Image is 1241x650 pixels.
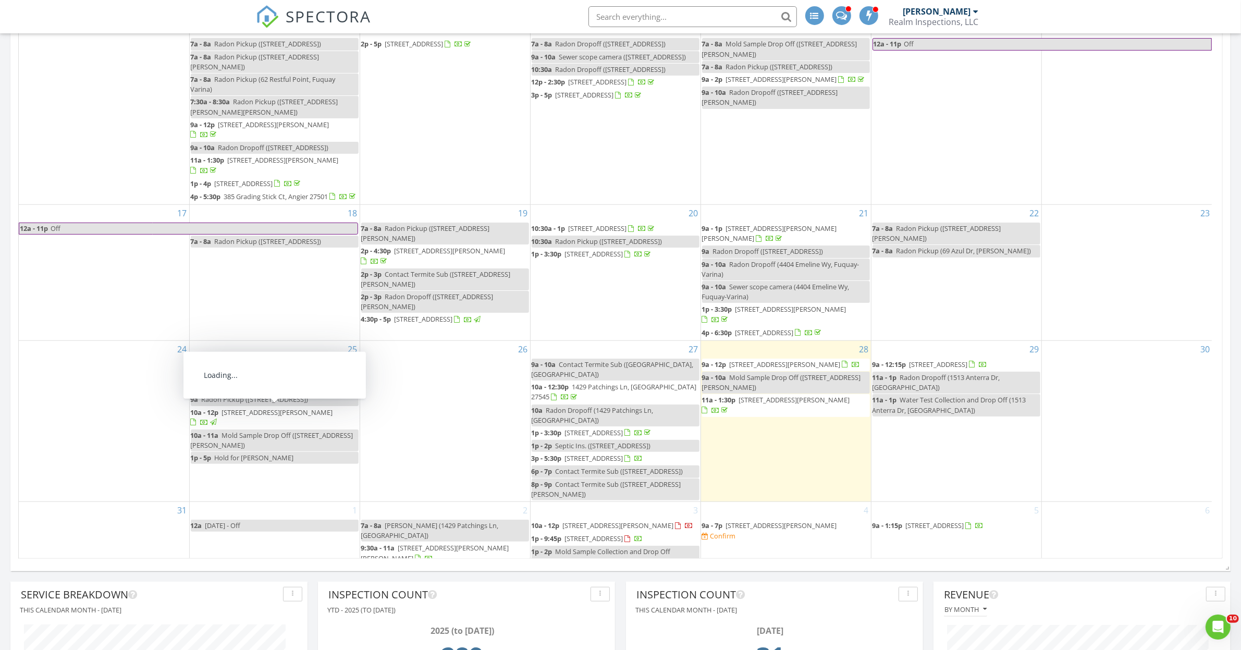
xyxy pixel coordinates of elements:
[191,408,219,417] span: 10a - 12p
[189,20,360,205] td: Go to August 11, 2025
[530,340,701,501] td: Go to August 27, 2025
[873,360,988,369] a: 9a - 12:15p [STREET_ADDRESS]
[19,20,189,205] td: Go to August 10, 2025
[532,467,552,476] span: 6p - 7p
[191,395,199,404] span: 9a
[702,73,870,86] a: 9a - 2p [STREET_ADDRESS][PERSON_NAME]
[361,314,483,324] a: 4:30p - 5p [STREET_ADDRESS]
[702,531,736,541] a: Confirm
[532,248,699,261] a: 1p - 3:30p [STREET_ADDRESS]
[532,224,566,233] span: 10:30a - 1p
[702,247,710,256] span: 9a
[556,65,666,74] span: Radon Dropoff ([STREET_ADDRESS])
[904,39,914,48] span: Off
[726,521,837,530] span: [STREET_ADDRESS][PERSON_NAME]
[687,341,701,358] a: Go to August 27, 2025
[730,360,841,369] span: [STREET_ADDRESS][PERSON_NAME]
[202,395,309,404] span: Radon Pickup ([STREET_ADDRESS])
[19,223,48,234] span: 12a - 11p
[191,179,303,188] a: 1p - 4p [STREET_ADDRESS]
[218,143,329,152] span: Radon Dropoff ([STREET_ADDRESS])
[532,52,556,62] span: 9a - 10a
[713,247,824,256] span: Radon Dropoff ([STREET_ADDRESS])
[556,467,683,476] span: Contact Termite Sub ([STREET_ADDRESS])
[361,313,529,326] a: 4:30p - 5p [STREET_ADDRESS]
[361,224,490,243] span: Radon Pickup ([STREET_ADDRESS][PERSON_NAME])
[191,453,212,462] span: 1p - 5p
[532,89,699,102] a: 3p - 5p [STREET_ADDRESS]
[532,521,560,530] span: 10a - 12p
[532,533,699,545] a: 1p - 9:45p [STREET_ADDRESS]
[361,39,473,48] a: 2p - 5p [STREET_ADDRESS]
[191,155,339,175] a: 11a - 1:30p [STREET_ADDRESS][PERSON_NAME]
[862,502,871,519] a: Go to September 4, 2025
[532,249,653,259] a: 1p - 3:30p [STREET_ADDRESS]
[532,382,697,401] span: 1429 Patchings Ln, [GEOGRAPHIC_DATA] 27545
[1028,341,1041,358] a: Go to August 29, 2025
[286,5,372,27] span: SPECTORA
[702,394,870,416] a: 11a - 1:30p [STREET_ADDRESS][PERSON_NAME]
[361,269,382,279] span: 2p - 3p
[176,205,189,222] a: Go to August 17, 2025
[191,372,341,391] span: Radon Pickup (4404 Emeline Wy, Fuquay-Varina)
[191,119,359,141] a: 9a - 12p [STREET_ADDRESS][PERSON_NAME]
[361,543,509,562] a: 9:30a - 11a [STREET_ADDRESS][PERSON_NAME][PERSON_NAME]
[191,97,230,106] span: 7:30a - 8:30a
[871,20,1041,205] td: Go to August 15, 2025
[702,304,732,314] span: 1p - 3:30p
[873,373,1000,392] span: Radon Dropoff (1513 Anterra Dr, [GEOGRAPHIC_DATA])
[873,521,984,530] a: 9a - 1:15p [STREET_ADDRESS]
[532,534,643,543] a: 1p - 9:45p [STREET_ADDRESS]
[331,624,593,637] div: 2025 (to [DATE])
[361,292,494,311] span: Radon Dropoff ([STREET_ADDRESS][PERSON_NAME])
[532,441,552,450] span: 1p - 2p
[556,237,662,246] span: Radon Pickup ([STREET_ADDRESS])
[702,224,837,243] span: [STREET_ADDRESS][PERSON_NAME][PERSON_NAME]
[191,179,212,188] span: 1p - 4p
[556,90,614,100] span: [STREET_ADDRESS]
[222,408,333,417] span: [STREET_ADDRESS][PERSON_NAME]
[189,340,360,501] td: Go to August 25, 2025
[702,260,727,269] span: 9a - 10a
[191,192,358,201] a: 4p - 5:30p 385 Grading Stick Ct, Angier 27501
[944,606,987,613] div: By month
[1028,205,1041,222] a: Go to August 22, 2025
[521,502,530,519] a: Go to September 2, 2025
[532,480,552,489] span: 8p - 9p
[532,453,562,463] span: 3p - 5:30p
[735,328,794,337] span: [STREET_ADDRESS]
[215,453,294,462] span: Hold for [PERSON_NAME]
[191,192,221,201] span: 4p - 5:30p
[361,521,382,530] span: 7a - 8a
[702,39,857,58] span: Mold Sample Drop Off ([STREET_ADDRESS][PERSON_NAME])
[565,453,623,463] span: [STREET_ADDRESS]
[563,521,674,530] span: [STREET_ADDRESS][PERSON_NAME]
[702,521,837,530] a: 9a - 7p [STREET_ADDRESS][PERSON_NAME]
[191,120,215,129] span: 9a - 12p
[702,360,861,369] a: 9a - 12p [STREET_ADDRESS][PERSON_NAME]
[873,520,1040,532] a: 9a - 1:15p [STREET_ADDRESS]
[215,237,322,246] span: Radon Pickup ([STREET_ADDRESS])
[1041,20,1212,205] td: Go to August 16, 2025
[532,76,699,89] a: 12p - 2:30p [STREET_ADDRESS]
[191,75,212,84] span: 7a - 8a
[532,77,566,87] span: 12p - 2:30p
[702,224,837,243] a: 9a - 1p [STREET_ADDRESS][PERSON_NAME][PERSON_NAME]
[361,38,529,51] a: 2p - 5p [STREET_ADDRESS]
[873,373,897,382] span: 11a - 1p
[517,341,530,358] a: Go to August 26, 2025
[256,5,279,28] img: The Best Home Inspection Software - Spectora
[702,223,870,245] a: 9a - 1p [STREET_ADDRESS][PERSON_NAME][PERSON_NAME]
[191,155,225,165] span: 11a - 1:30p
[361,543,509,562] span: [STREET_ADDRESS][PERSON_NAME][PERSON_NAME]
[702,88,727,97] span: 9a - 10a
[361,292,382,301] span: 2p - 3p
[191,372,212,382] span: 7a - 8a
[702,360,727,369] span: 9a - 12p
[702,373,727,382] span: 9a - 10a
[532,77,657,87] a: 12p - 2:30p [STREET_ADDRESS]
[873,224,893,233] span: 7a - 8a
[191,407,359,429] a: 10a - 12p [STREET_ADDRESS][PERSON_NAME]
[19,204,189,340] td: Go to August 17, 2025
[1033,502,1041,519] a: Go to September 5, 2025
